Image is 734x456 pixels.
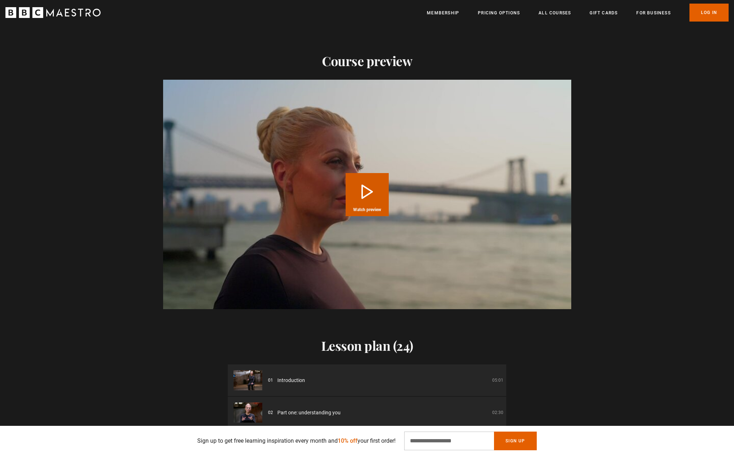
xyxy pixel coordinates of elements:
[427,9,459,17] a: Membership
[338,437,357,444] span: 10% off
[277,409,341,417] span: Part one: understanding you
[427,4,729,22] nav: Primary
[494,432,536,450] button: Sign Up
[228,338,506,353] h2: Lesson plan (24)
[163,53,571,68] h2: Course preview
[163,80,571,309] video-js: Video Player
[492,409,503,416] p: 02:30
[539,9,571,17] a: All Courses
[277,377,305,384] span: Introduction
[268,377,273,383] p: 01
[492,377,503,383] p: 05:01
[353,208,381,212] span: Watch preview
[478,9,520,17] a: Pricing Options
[636,9,670,17] a: For business
[5,7,101,18] svg: BBC Maestro
[197,437,396,445] p: Sign up to get free learning inspiration every month and your first order!
[346,173,389,216] button: Play Course overview for The Art of Influence with Evy Poumpouras
[268,409,273,416] p: 02
[689,4,729,22] a: Log In
[590,9,618,17] a: Gift Cards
